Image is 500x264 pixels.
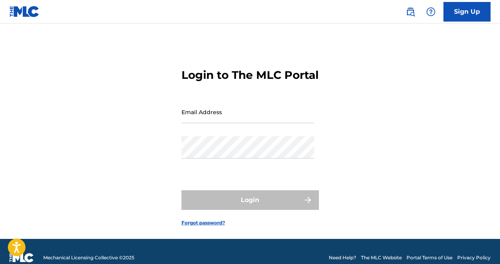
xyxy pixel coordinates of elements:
a: Need Help? [329,254,356,261]
iframe: Chat Widget [461,226,500,264]
a: The MLC Website [361,254,402,261]
span: Mechanical Licensing Collective © 2025 [43,254,134,261]
a: Portal Terms of Use [407,254,452,261]
img: MLC Logo [9,6,40,17]
h3: Login to The MLC Portal [181,68,319,82]
a: Privacy Policy [457,254,491,261]
img: logo [9,253,34,262]
a: Sign Up [443,2,491,22]
a: Forgot password? [181,219,225,226]
a: Public Search [403,4,418,20]
img: search [406,7,415,16]
img: help [426,7,436,16]
div: Help [423,4,439,20]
